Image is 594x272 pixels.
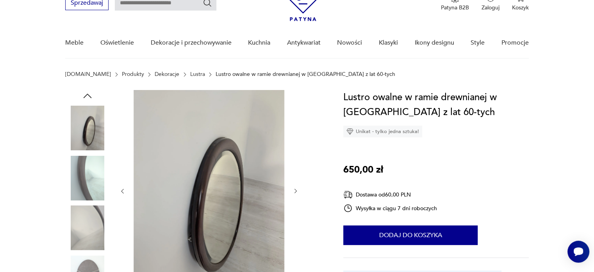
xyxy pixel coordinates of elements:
[482,4,499,11] p: Zaloguj
[65,71,111,77] a: [DOMAIN_NAME]
[343,204,437,213] div: Wysyłka w ciągu 7 dni roboczych
[346,128,353,135] img: Ikona diamentu
[441,4,469,11] p: Patyna B2B
[343,190,437,200] div: Dostawa od 60,00 PLN
[379,28,398,58] a: Klasyki
[65,106,110,150] img: Zdjęcie produktu Lustro owalne w ramie drewnianej w mahoniu z lat 60-tych
[343,225,478,245] button: Dodaj do koszyka
[501,28,529,58] a: Promocje
[100,28,134,58] a: Oświetlenie
[287,28,321,58] a: Antykwariat
[343,126,422,137] div: Unikat - tylko jedna sztuka!
[414,28,454,58] a: Ikony designu
[471,28,485,58] a: Style
[343,190,353,200] img: Ikona dostawy
[65,28,84,58] a: Meble
[65,1,109,6] a: Sprzedawaj
[122,71,144,77] a: Produkty
[343,90,529,120] h1: Lustro owalne w ramie drewnianej w [GEOGRAPHIC_DATA] z lat 60-tych
[248,28,270,58] a: Kuchnia
[155,71,179,77] a: Dekoracje
[65,156,110,200] img: Zdjęcie produktu Lustro owalne w ramie drewnianej w mahoniu z lat 60-tych
[343,162,383,177] p: 650,00 zł
[65,205,110,250] img: Zdjęcie produktu Lustro owalne w ramie drewnianej w mahoniu z lat 60-tych
[567,241,589,263] iframe: Smartsupp widget button
[216,71,395,77] p: Lustro owalne w ramie drewnianej w [GEOGRAPHIC_DATA] z lat 60-tych
[190,71,205,77] a: Lustra
[150,28,231,58] a: Dekoracje i przechowywanie
[337,28,362,58] a: Nowości
[512,4,529,11] p: Koszyk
